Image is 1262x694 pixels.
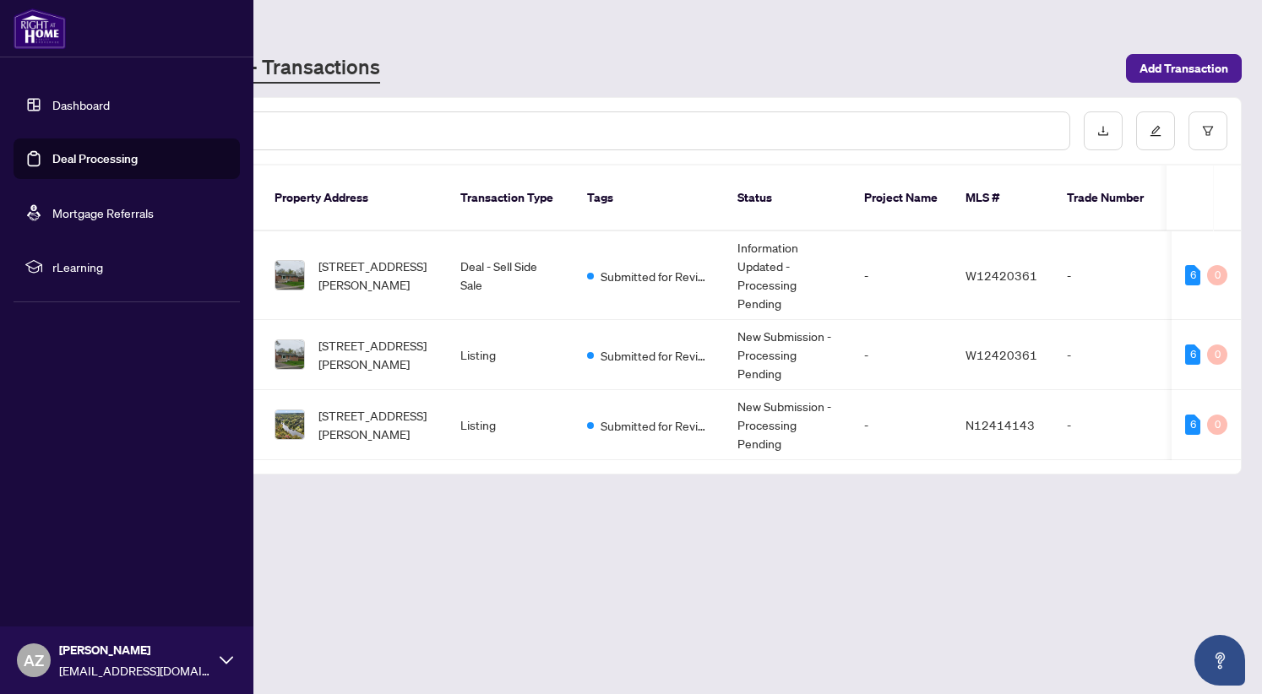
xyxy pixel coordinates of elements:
th: Tags [574,165,724,231]
span: [STREET_ADDRESS][PERSON_NAME] [318,336,433,373]
div: 0 [1207,265,1227,285]
th: Property Address [261,165,447,231]
button: Open asap [1194,635,1245,686]
td: - [1053,390,1172,460]
a: Deal Processing [52,151,138,166]
span: rLearning [52,258,228,276]
span: [STREET_ADDRESS][PERSON_NAME] [318,257,433,294]
td: Deal - Sell Side Sale [447,231,574,320]
td: - [851,320,952,390]
span: filter [1202,125,1214,137]
span: Submitted for Review [601,346,710,365]
td: - [1053,231,1172,320]
td: Listing [447,390,574,460]
th: MLS # [952,165,1053,231]
span: edit [1150,125,1161,137]
th: Project Name [851,165,952,231]
div: 0 [1207,344,1227,365]
span: W12420361 [966,268,1037,283]
img: thumbnail-img [275,410,304,439]
td: - [851,390,952,460]
button: download [1084,111,1123,150]
span: Add Transaction [1140,55,1228,82]
span: [EMAIL_ADDRESS][DOMAIN_NAME] [59,661,211,680]
span: Submitted for Review [601,416,710,435]
div: 0 [1207,415,1227,435]
a: Mortgage Referrals [52,205,154,220]
img: thumbnail-img [275,340,304,369]
div: 6 [1185,344,1200,365]
button: Add Transaction [1126,54,1242,83]
div: 6 [1185,265,1200,285]
img: thumbnail-img [275,261,304,290]
span: [PERSON_NAME] [59,641,211,659]
img: logo [14,8,66,49]
td: Listing [447,320,574,390]
span: W12420361 [966,347,1037,362]
span: Submitted for Review [601,267,710,285]
td: Information Updated - Processing Pending [724,231,851,320]
div: 6 [1185,415,1200,435]
th: Transaction Type [447,165,574,231]
td: - [851,231,952,320]
th: Trade Number [1053,165,1172,231]
th: Status [724,165,851,231]
span: AZ [24,648,44,672]
button: edit [1136,111,1175,150]
td: - [1053,320,1172,390]
span: [STREET_ADDRESS][PERSON_NAME] [318,406,433,443]
span: N12414143 [966,417,1035,432]
a: Dashboard [52,97,110,112]
span: download [1097,125,1109,137]
td: New Submission - Processing Pending [724,320,851,390]
td: New Submission - Processing Pending [724,390,851,460]
button: filter [1189,111,1227,150]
